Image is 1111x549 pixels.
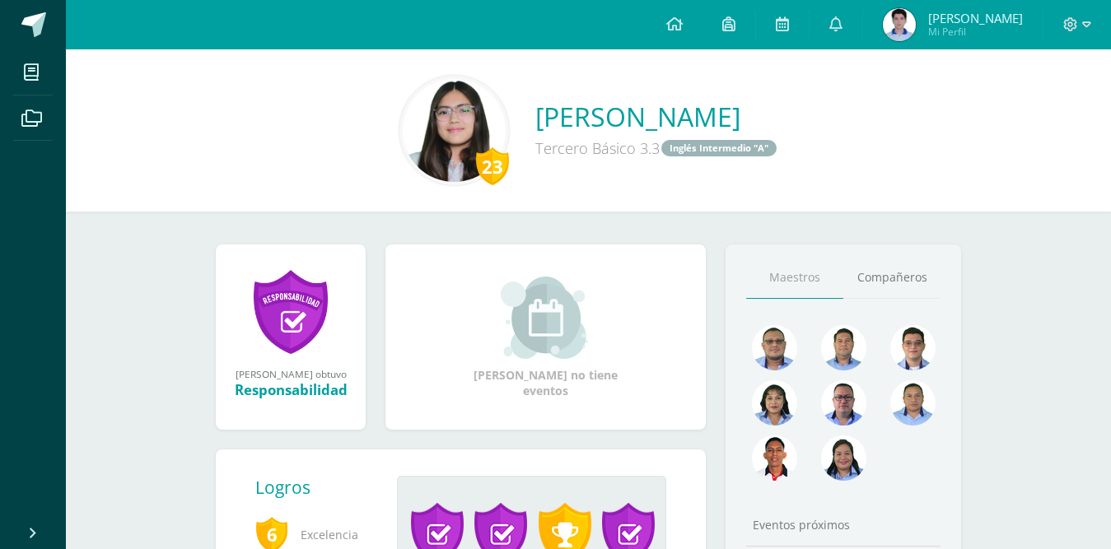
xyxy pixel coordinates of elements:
[752,435,797,481] img: 89a3ce4a01dc90e46980c51de3177516.png
[476,147,509,185] div: 23
[661,140,777,156] a: Inglés Intermedio "A"
[821,380,866,426] img: 30ea9b988cec0d4945cca02c4e803e5a.png
[890,325,936,370] img: 6e6edff8e5b1d60e1b79b3df59dca1c4.png
[501,277,591,359] img: event_small.png
[535,99,778,134] a: [PERSON_NAME]
[843,257,941,299] a: Compañeros
[821,435,866,481] img: 4a7f7f1a360f3d8e2a3425f4c4febaf9.png
[746,257,843,299] a: Maestros
[883,8,916,41] img: 859dade5358820f44cc3506c77c23a56.png
[821,325,866,370] img: 2ac039123ac5bd71a02663c3aa063ac8.png
[403,79,506,182] img: d500cf7483cbc698b83f647f06220002.png
[746,517,941,533] div: Eventos próximos
[232,367,349,380] div: [PERSON_NAME] obtuvo
[255,476,384,499] div: Logros
[535,134,778,161] div: Tercero Básico 3.3
[232,380,349,399] div: Responsabilidad
[890,380,936,426] img: 2efff582389d69505e60b50fc6d5bd41.png
[752,380,797,426] img: 371adb901e00c108b455316ee4864f9b.png
[928,25,1023,39] span: Mi Perfil
[928,10,1023,26] span: [PERSON_NAME]
[464,277,628,398] div: [PERSON_NAME] no tiene eventos
[752,325,797,370] img: 99962f3fa423c9b8099341731b303440.png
